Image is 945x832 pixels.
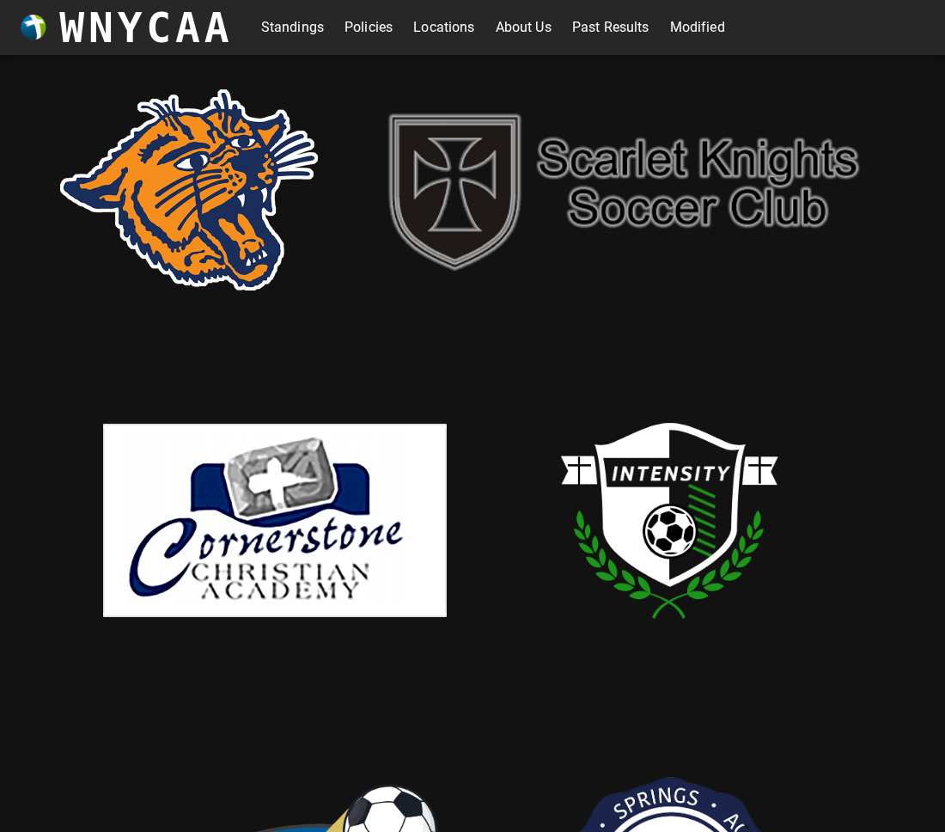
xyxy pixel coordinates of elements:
[59,3,233,52] h3: WNYCAA
[498,348,842,692] img: intensity.png
[369,97,885,283] img: sk.png
[572,14,649,41] a: Past Results
[496,14,552,41] a: About Us
[344,14,393,41] a: Policies
[261,14,324,41] a: Standings
[103,424,447,617] img: cornerstone.png
[670,14,725,41] a: Modified
[21,15,46,40] img: wnycaaBall.png
[413,14,474,41] a: Locations
[60,89,318,291] img: rsd.png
